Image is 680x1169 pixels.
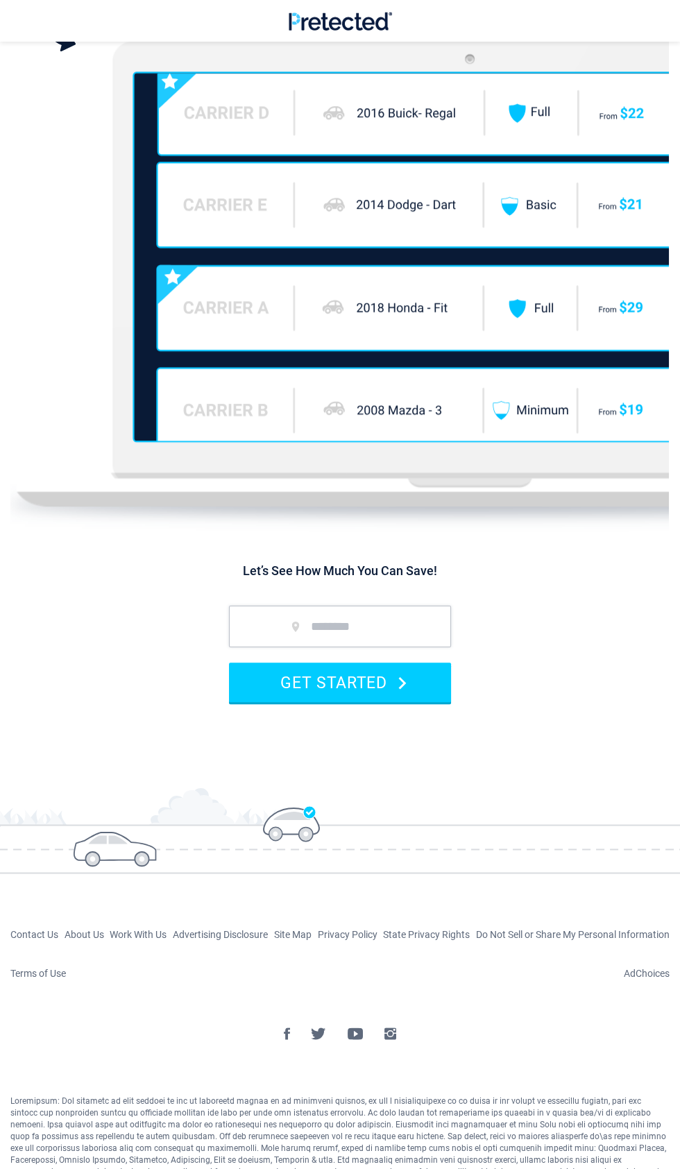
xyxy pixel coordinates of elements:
button: GET STARTED [229,663,451,702]
a: Privacy Policy [318,929,377,940]
a: AdChoices [624,968,670,979]
a: Work With Us [110,929,167,940]
a: Site Map [274,929,312,940]
a: Terms of Use [10,968,66,979]
input: zip code [229,606,451,647]
img: Pretected Logo [289,12,392,31]
a: State Privacy Rights [383,929,470,940]
a: Do Not Sell or Share My Personal Information [476,929,670,940]
a: Contact Us [10,929,58,940]
img: Instagram [384,1027,396,1040]
a: Advertising Disclosure [173,929,268,940]
img: Twitter [311,1027,326,1040]
div: Let’s See How Much You Can Save! [21,563,659,578]
img: YouTube [348,1027,363,1040]
img: Facebook [284,1027,290,1040]
a: About Us [65,929,104,940]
